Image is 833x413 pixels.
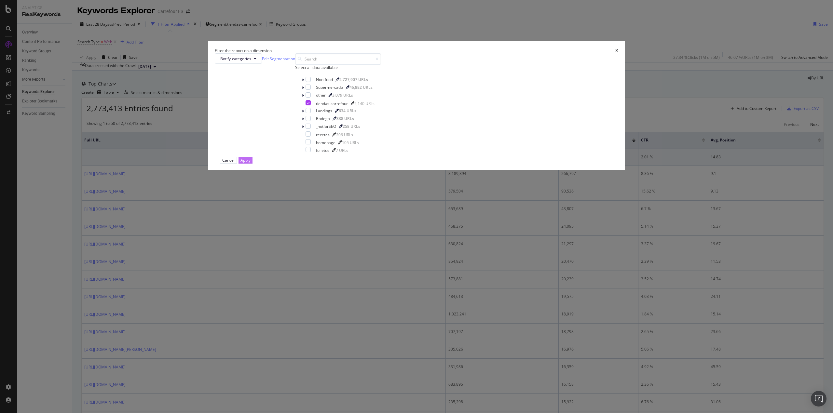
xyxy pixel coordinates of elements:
div: recetas [316,132,330,138]
div: other [316,92,326,98]
div: 206 URLs [336,132,353,138]
div: Cancel [222,157,235,163]
div: 338 URLs [336,116,354,121]
div: 105 URLs [342,140,359,145]
button: Botify-categories [215,53,262,64]
div: tiendas-carrefour [316,101,348,106]
div: Landings [316,108,332,113]
div: Non-food [316,77,333,82]
div: 46,882 URLs [349,85,373,90]
div: Filter the report on a dimension [215,48,272,53]
div: 7 URLs [336,148,348,153]
div: Open Intercom Messenger [811,391,826,406]
div: Bodega [316,116,330,121]
a: Edit Segmentation [262,55,295,62]
input: Search [295,53,381,65]
div: 2,140 URLs [354,101,375,106]
div: folletos [316,148,329,153]
div: 2,727,907 URLs [339,77,368,82]
div: 3,079 URLs [332,92,353,98]
div: 258 URLs [343,124,360,129]
span: Botify-categories [220,56,251,61]
button: Cancel [220,157,237,164]
div: Select all data available [295,65,381,70]
div: modal [208,41,625,170]
div: homepage [316,140,335,145]
div: Supermercado [316,85,343,90]
div: _notforSEO [316,124,336,129]
button: Apply [239,157,253,164]
div: times [615,48,618,53]
div: Apply [240,157,251,163]
div: 634 URLs [339,108,356,113]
